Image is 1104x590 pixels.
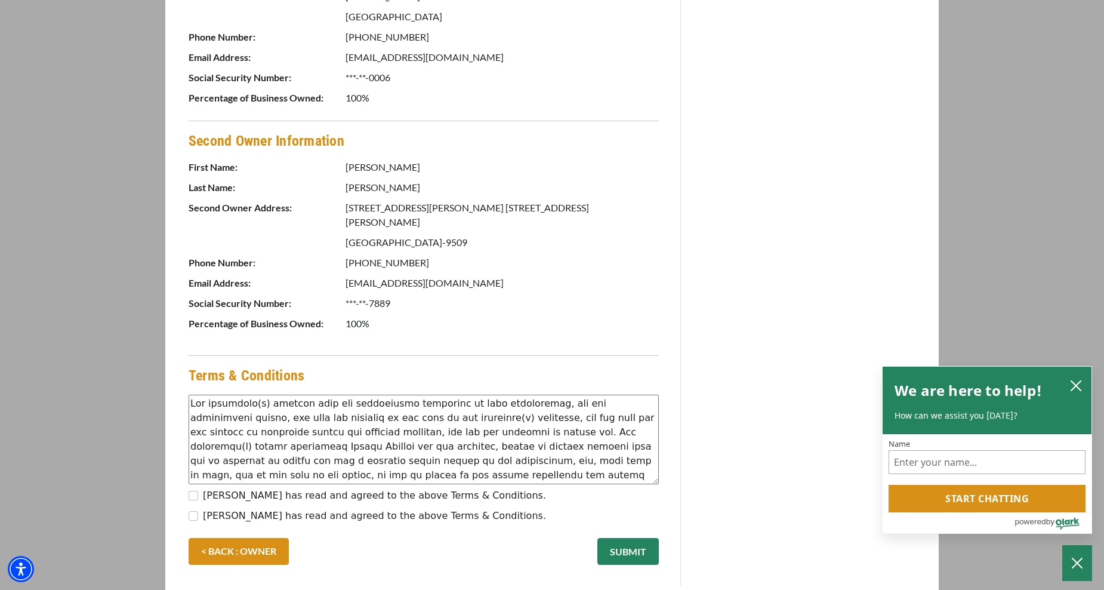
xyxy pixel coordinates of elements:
a: Powered by Olark [1014,513,1091,533]
p: Email Address: [189,50,344,64]
p: 100% [346,316,659,331]
p: Social Security Number: [189,296,344,311]
h4: Second Owner Information [189,131,659,151]
p: Last Name: [189,180,344,195]
p: Phone Number: [189,256,344,270]
span: powered [1014,514,1046,529]
p: Second Owner Address: [189,201,344,215]
textarea: Lor ipsumdolo(s) ametcon adip eli seddoeiusmo temporinc ut labo etdoloremag, ali eni adminimveni ... [189,395,659,484]
p: [EMAIL_ADDRESS][DOMAIN_NAME] [346,50,659,64]
p: [PHONE_NUMBER] [346,256,659,270]
div: olark chatbox [882,366,1092,534]
p: Social Security Number: [189,70,344,85]
div: Accessibility Menu [8,556,34,582]
h4: Terms & Conditions [189,365,304,386]
p: [STREET_ADDRESS][PERSON_NAME] [STREET_ADDRESS][PERSON_NAME] [346,201,659,229]
button: Start chatting [889,485,1086,512]
input: Name [889,450,1086,474]
p: How can we assist you [DATE]? [895,410,1080,422]
p: [PERSON_NAME] [346,180,659,195]
p: 100% [346,91,659,105]
button: close chatbox [1066,377,1086,394]
p: Percentage of Business Owned: [189,316,344,331]
p: [PERSON_NAME] [346,160,659,174]
label: [PERSON_NAME] has read and agreed to the above Terms & Conditions. [203,488,546,503]
p: [GEOGRAPHIC_DATA]-9509 [346,235,659,250]
p: Percentage of Business Owned: [189,91,344,105]
a: < BACK : OWNER [189,538,289,565]
p: [EMAIL_ADDRESS][DOMAIN_NAME] [346,276,659,290]
button: SUBMIT [597,538,659,565]
p: Phone Number: [189,30,344,44]
h2: We are here to help! [895,379,1042,402]
p: Email Address: [189,276,344,290]
button: Close Chatbox [1062,545,1092,581]
label: [PERSON_NAME] has read and agreed to the above Terms & Conditions. [203,509,546,523]
p: [PHONE_NUMBER] [346,30,659,44]
label: Name [889,440,1086,448]
p: [GEOGRAPHIC_DATA] [346,10,659,24]
p: First Name: [189,160,344,174]
span: by [1046,514,1054,529]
